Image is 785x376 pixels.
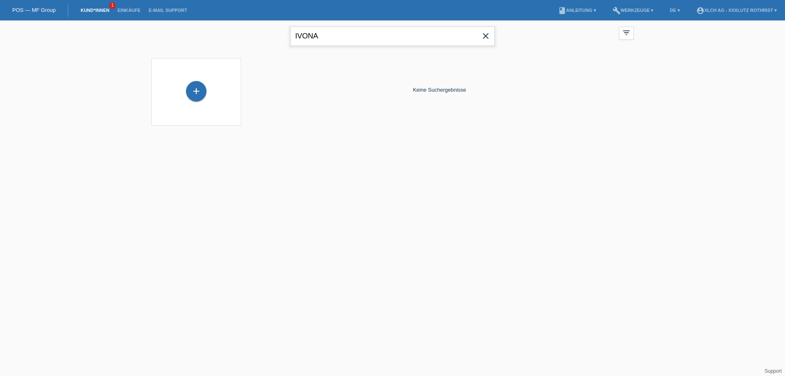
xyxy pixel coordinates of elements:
i: build [612,7,621,15]
i: book [558,7,566,15]
span: 1 [109,2,116,9]
i: filter_list [622,28,631,37]
div: Kund*in hinzufügen [186,84,206,98]
div: Keine Suchergebnisse [245,54,634,126]
a: Kund*innen [76,8,113,13]
a: bookAnleitung ▾ [554,8,600,13]
a: buildWerkzeuge ▾ [608,8,658,13]
a: Einkäufe [113,8,144,13]
i: close [481,31,491,41]
a: E-Mail Support [145,8,191,13]
input: Suche... [290,27,495,46]
a: account_circleXLCH AG - XXXLutz Rothrist ▾ [692,8,781,13]
i: account_circle [696,7,704,15]
a: Support [765,368,782,374]
a: POS — MF Group [12,7,56,13]
a: DE ▾ [666,8,684,13]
